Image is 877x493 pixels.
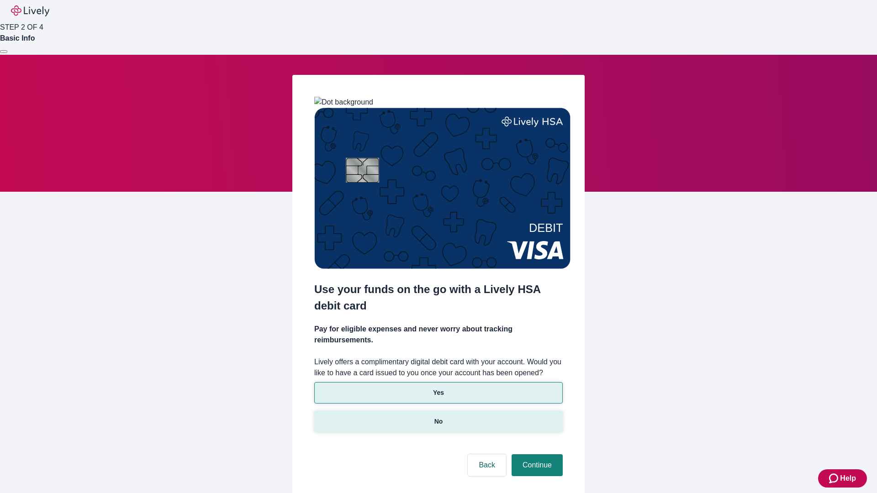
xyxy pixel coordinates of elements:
[11,5,49,16] img: Lively
[433,388,444,398] p: Yes
[314,324,563,346] h4: Pay for eligible expenses and never worry about tracking reimbursements.
[314,97,373,108] img: Dot background
[468,454,506,476] button: Back
[434,417,443,426] p: No
[512,454,563,476] button: Continue
[314,357,563,378] label: Lively offers a complimentary digital debit card with your account. Would you like to have a card...
[314,382,563,404] button: Yes
[314,281,563,314] h2: Use your funds on the go with a Lively HSA debit card
[314,411,563,432] button: No
[840,473,856,484] span: Help
[829,473,840,484] svg: Zendesk support icon
[818,469,867,488] button: Zendesk support iconHelp
[314,108,571,269] img: Debit card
